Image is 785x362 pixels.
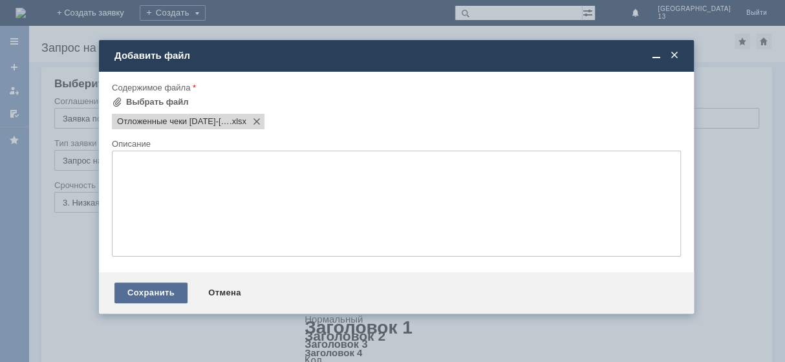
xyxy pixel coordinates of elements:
[230,116,246,127] span: Отложенные чеки 14.09.2025-15.09.2025.xlsx
[112,83,678,92] div: Содержимое файла
[117,116,230,127] span: Отложенные чеки 14.09.2025-15.09.2025.xlsx
[5,5,189,26] div: Добрый вечер, удалите пожалуйста отложенные чеки. [PERSON_NAME]
[668,50,681,61] span: Закрыть
[114,50,681,61] div: Добавить файл
[112,140,678,148] div: Описание
[650,50,663,61] span: Свернуть (Ctrl + M)
[126,97,189,107] div: Выбрать файл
